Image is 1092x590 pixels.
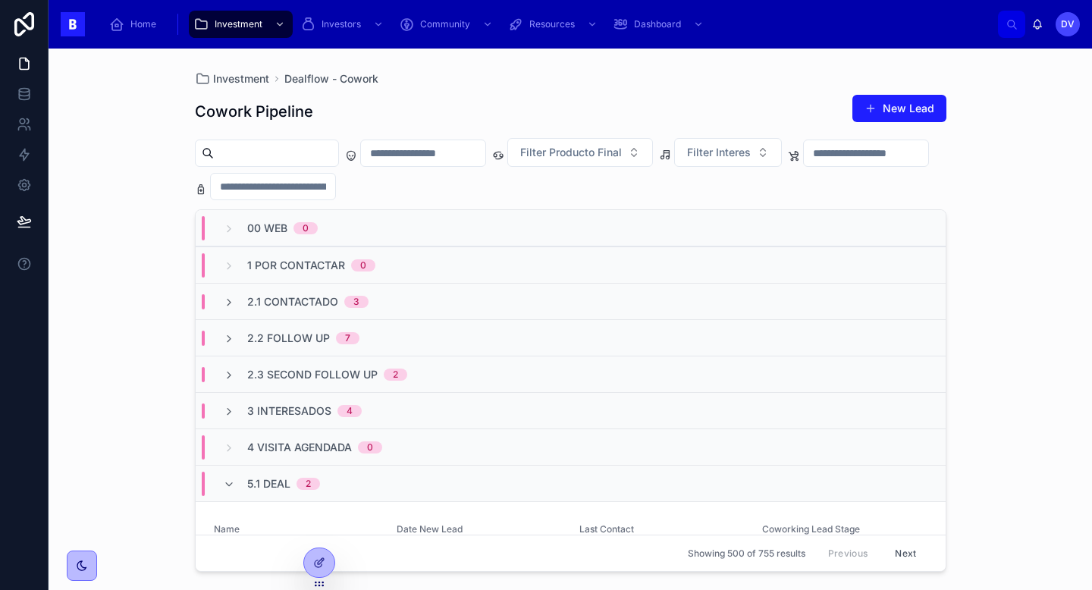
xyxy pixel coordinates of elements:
a: Investment [195,71,269,86]
span: 1 Por Contactar [247,258,345,273]
span: 4 Visita Agendada [247,440,352,455]
div: 0 [367,441,373,453]
span: Investors [322,18,361,30]
div: 0 [303,222,309,234]
div: 3 [353,296,359,308]
img: App logo [61,12,85,36]
span: 2.1 Contactado [247,294,338,309]
span: Resources [529,18,575,30]
a: Home [105,11,167,38]
div: 2 [393,369,398,381]
div: 4 [347,405,353,417]
div: scrollable content [97,8,998,41]
a: Community [394,11,500,38]
span: Date New Lead [397,523,561,535]
button: Select Button [674,138,782,167]
div: 7 [345,332,350,344]
span: Community [420,18,470,30]
span: 2.3 Second Follow Up [247,367,378,382]
span: Filter Interes [687,145,751,160]
a: Resources [504,11,605,38]
span: Showing 500 of 755 results [688,548,805,560]
span: Coworking Lead Stage [762,523,927,535]
div: 0 [360,259,366,271]
button: Next [884,541,927,565]
span: Dashboard [634,18,681,30]
a: Investment [189,11,293,38]
a: Dashboard [608,11,711,38]
span: 00 Web [247,221,287,236]
button: New Lead [852,95,946,122]
h1: Cowork Pipeline [195,101,313,122]
span: Name [214,523,378,535]
span: 2.2 Follow Up [247,331,330,346]
a: Investors [296,11,391,38]
span: DV [1061,18,1075,30]
div: 2 [306,478,311,490]
span: 3 Interesados [247,403,331,419]
span: Last Contact [579,523,744,535]
span: Investment [213,71,269,86]
span: Home [130,18,156,30]
button: Select Button [507,138,653,167]
span: Investment [215,18,262,30]
span: 5.1 Deal [247,476,290,491]
span: Filter Producto Final [520,145,622,160]
a: Dealflow - Cowork [284,71,378,86]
